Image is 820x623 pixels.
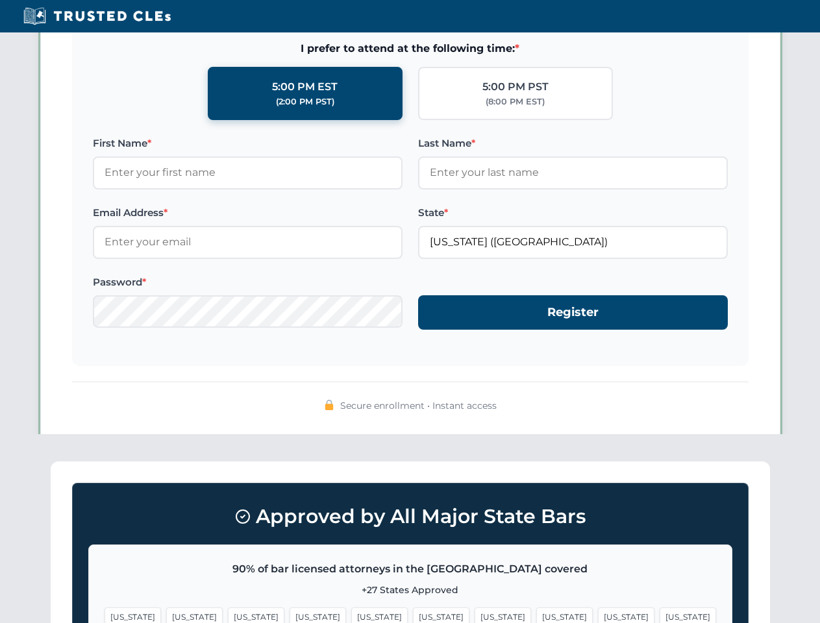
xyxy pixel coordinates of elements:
[340,398,497,413] span: Secure enrollment • Instant access
[93,275,403,290] label: Password
[418,156,728,189] input: Enter your last name
[93,205,403,221] label: Email Address
[418,205,728,221] label: State
[93,136,403,151] label: First Name
[93,226,403,258] input: Enter your email
[486,95,545,108] div: (8:00 PM EST)
[93,40,728,57] span: I prefer to attend at the following time:
[88,499,732,534] h3: Approved by All Major State Bars
[324,400,334,410] img: 🔒
[418,136,728,151] label: Last Name
[105,583,716,597] p: +27 States Approved
[105,561,716,578] p: 90% of bar licensed attorneys in the [GEOGRAPHIC_DATA] covered
[276,95,334,108] div: (2:00 PM PST)
[93,156,403,189] input: Enter your first name
[418,295,728,330] button: Register
[418,226,728,258] input: Florida (FL)
[272,79,338,95] div: 5:00 PM EST
[19,6,175,26] img: Trusted CLEs
[482,79,549,95] div: 5:00 PM PST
